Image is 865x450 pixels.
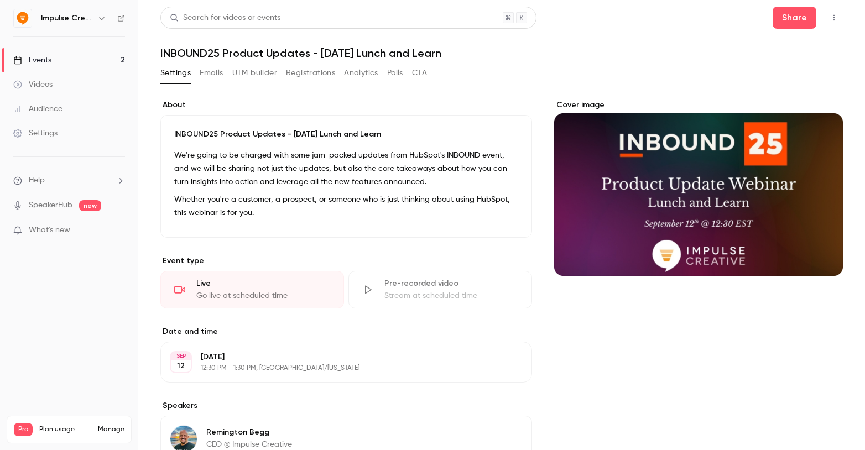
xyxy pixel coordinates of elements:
span: Pro [14,423,33,436]
div: Settings [13,128,58,139]
p: Event type [160,255,532,266]
label: About [160,100,532,111]
h6: Impulse Creative [41,13,93,24]
section: Cover image [554,100,843,276]
label: Date and time [160,326,532,337]
button: Polls [387,64,403,82]
a: Manage [98,425,124,434]
button: Settings [160,64,191,82]
button: Registrations [286,64,335,82]
p: Remington Begg [206,427,292,438]
div: Pre-recorded videoStream at scheduled time [348,271,532,308]
span: Plan usage [39,425,91,434]
div: Live [196,278,330,289]
div: Go live at scheduled time [196,290,330,301]
p: 12:30 PM - 1:30 PM, [GEOGRAPHIC_DATA]/[US_STATE] [201,364,473,373]
div: LiveGo live at scheduled time [160,271,344,308]
button: UTM builder [232,64,277,82]
button: Share [773,7,816,29]
label: Speakers [160,400,532,411]
span: new [79,200,101,211]
div: Search for videos or events [170,12,280,24]
div: Stream at scheduled time [384,290,518,301]
span: What's new [29,224,70,236]
p: 12 [177,360,185,371]
a: SpeakerHub [29,200,72,211]
img: Impulse Creative [14,9,32,27]
p: [DATE] [201,352,473,363]
button: CTA [412,64,427,82]
div: Audience [13,103,62,114]
div: Pre-recorded video [384,278,518,289]
p: CEO @ Impulse Creative [206,439,292,450]
label: Cover image [554,100,843,111]
button: Analytics [344,64,378,82]
p: Whether you're a customer, a prospect, or someone who is just thinking about using HubSpot, this ... [174,193,518,219]
h1: INBOUND25 Product Updates - [DATE] Lunch and Learn [160,46,843,60]
div: Videos [13,79,53,90]
p: We're going to be charged with some jam-packed updates from HubSpot's INBOUND event, and we will ... [174,149,518,189]
iframe: Noticeable Trigger [112,226,125,236]
span: Help [29,175,45,186]
div: SEP [171,352,191,360]
li: help-dropdown-opener [13,175,125,186]
p: INBOUND25 Product Updates - [DATE] Lunch and Learn [174,129,518,140]
button: Emails [200,64,223,82]
div: Events [13,55,51,66]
